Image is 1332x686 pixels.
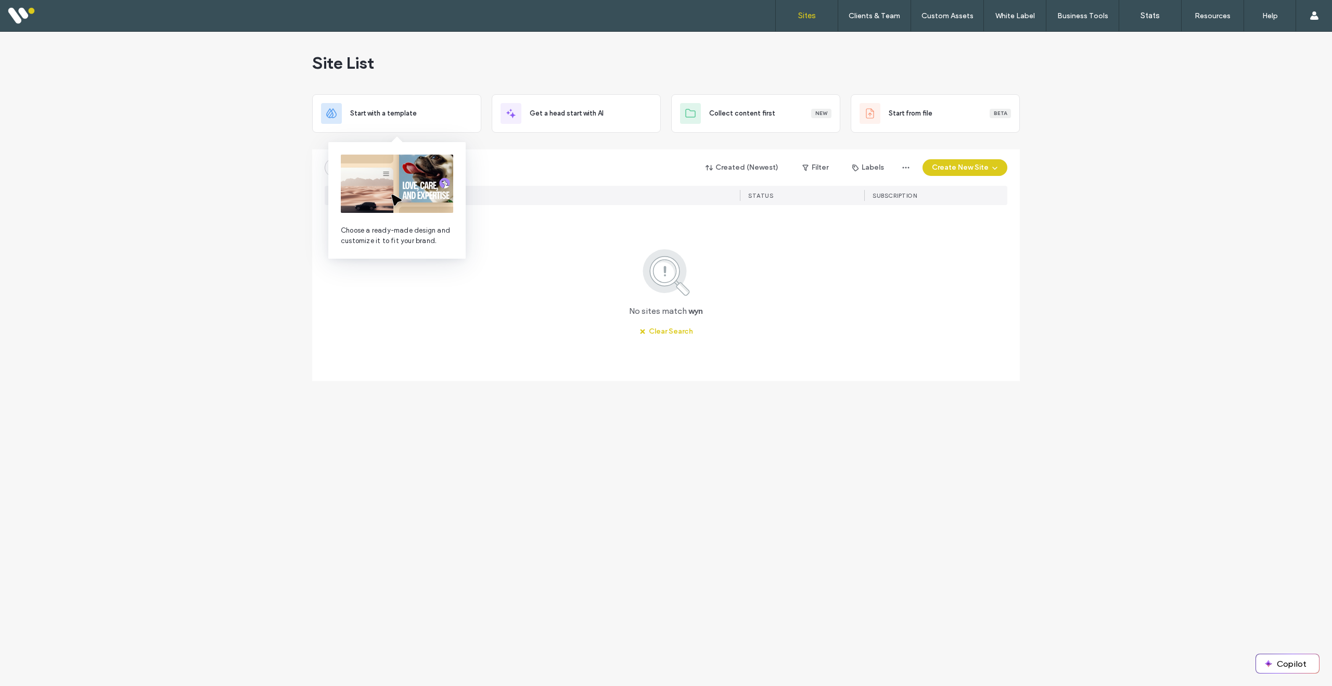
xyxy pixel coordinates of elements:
span: No sites match [629,306,687,317]
span: Site List [312,53,374,73]
img: from-template.png [341,155,453,213]
label: Sites [798,11,816,20]
button: Labels [843,159,893,176]
img: search.svg [629,247,704,297]
div: Beta [990,109,1011,118]
span: Start from file [889,108,932,119]
span: wyn [688,306,703,317]
button: Created (Newest) [697,159,788,176]
span: SUBSCRIPTION [873,192,917,199]
label: Resources [1195,11,1231,20]
span: Collect content first [709,108,775,119]
div: Start with a template [312,94,481,133]
span: Choose a ready-made design and customize it to fit your brand. [341,225,453,246]
div: New [811,109,831,118]
button: Clear Search [630,323,702,340]
label: Stats [1141,11,1160,20]
span: Start with a template [350,108,417,119]
button: Copilot [1256,654,1319,673]
label: Clients & Team [849,11,900,20]
button: Filter [792,159,839,176]
div: Get a head start with AI [492,94,661,133]
span: Get a head start with AI [530,108,604,119]
button: Create New Site [923,159,1007,176]
label: White Label [995,11,1035,20]
div: Start from fileBeta [851,94,1020,133]
label: Business Tools [1057,11,1108,20]
div: Collect content firstNew [671,94,840,133]
label: Custom Assets [921,11,974,20]
span: STATUS [748,192,773,199]
label: Help [1262,11,1278,20]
